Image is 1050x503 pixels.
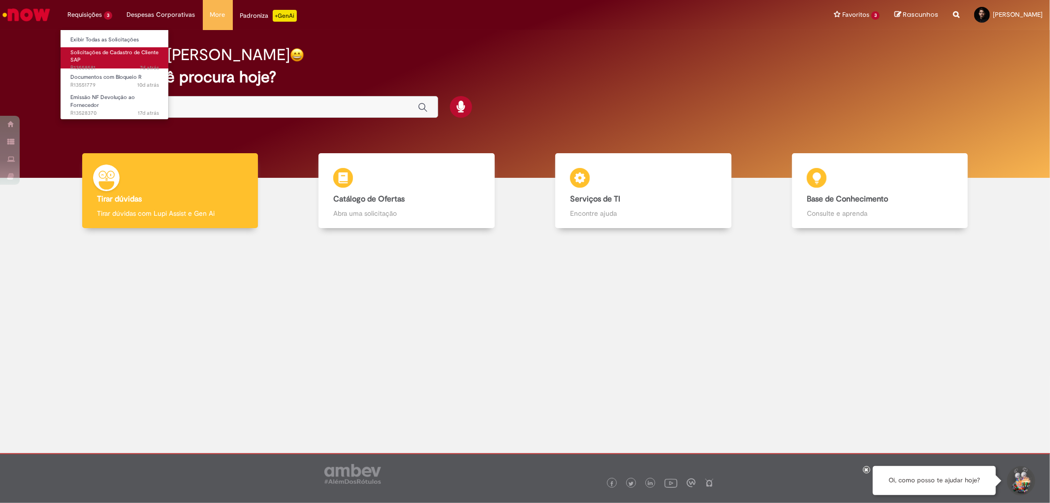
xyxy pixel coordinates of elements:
a: Serviços de TI Encontre ajuda [525,153,762,229]
a: Exibir Todas as Solicitações [61,34,169,45]
time: 19/09/2025 16:52:00 [137,81,159,89]
b: Tirar dúvidas [97,194,142,204]
span: 3 [104,11,112,20]
a: Aberto R13528370 : Emissão NF Devolução ao Fornecedor [61,92,169,113]
a: Catálogo de Ofertas Abra uma solicitação [288,153,525,229]
p: Encontre ajuda [570,208,716,218]
p: Tirar dúvidas com Lupi Assist e Gen Ai [97,208,243,218]
b: Catálogo de Ofertas [333,194,405,204]
span: Emissão NF Devolução ao Fornecedor [70,94,135,109]
b: Base de Conhecimento [807,194,888,204]
h2: O que você procura hoje? [91,68,959,86]
time: 12/09/2025 15:47:55 [138,109,159,117]
time: 23/09/2025 11:27:55 [140,64,159,71]
h2: Boa tarde, [PERSON_NAME] [91,46,290,64]
img: logo_footer_youtube.png [665,476,677,489]
a: Tirar dúvidas Tirar dúvidas com Lupi Assist e Gen Ai [52,153,288,229]
span: R13528370 [70,109,159,117]
span: Documentos com Bloqueio R [70,73,142,81]
img: logo_footer_naosei.png [705,478,714,487]
a: Rascunhos [894,10,938,20]
span: Despesas Corporativas [127,10,195,20]
img: happy-face.png [290,48,304,62]
img: logo_footer_workplace.png [687,478,696,487]
a: Aberto R13558581 : Solicitações de Cadastro de Cliente SAP [61,47,169,68]
span: More [210,10,225,20]
img: logo_footer_linkedin.png [648,481,653,487]
span: Rascunhos [903,10,938,19]
div: Padroniza [240,10,297,22]
img: logo_footer_twitter.png [629,481,634,486]
span: 17d atrás [138,109,159,117]
span: R13551779 [70,81,159,89]
ul: Requisições [60,30,169,120]
span: 3 [871,11,880,20]
div: Oi, como posso te ajudar hoje? [873,466,996,495]
a: Aberto R13551779 : Documentos com Bloqueio R [61,72,169,90]
p: Consulte e aprenda [807,208,953,218]
span: Solicitações de Cadastro de Cliente SAP [70,49,159,64]
img: logo_footer_facebook.png [609,481,614,486]
button: Iniciar Conversa de Suporte [1006,466,1035,496]
span: [PERSON_NAME] [993,10,1043,19]
p: Abra uma solicitação [333,208,479,218]
img: logo_footer_ambev_rotulo_gray.png [324,464,381,484]
b: Serviços de TI [570,194,620,204]
span: 7d atrás [140,64,159,71]
span: R13558581 [70,64,159,72]
span: Favoritos [842,10,869,20]
p: +GenAi [273,10,297,22]
img: ServiceNow [1,5,52,25]
span: Requisições [67,10,102,20]
a: Base de Conhecimento Consulte e aprenda [762,153,998,229]
span: 10d atrás [137,81,159,89]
